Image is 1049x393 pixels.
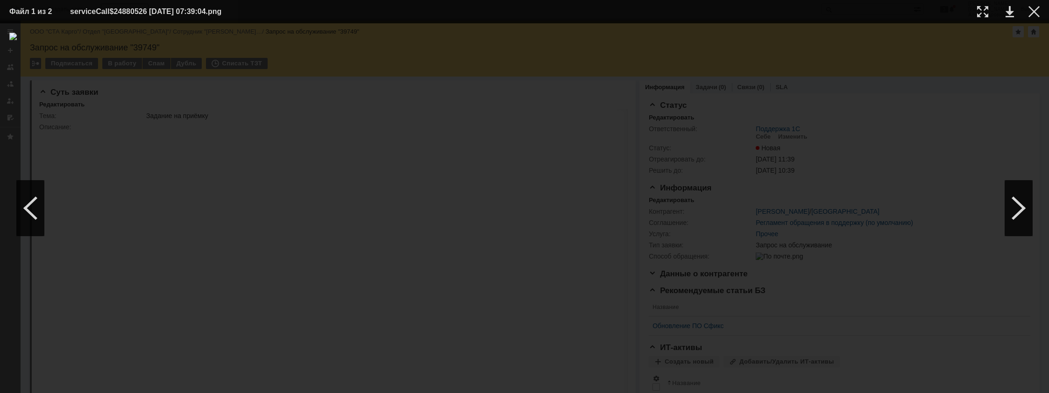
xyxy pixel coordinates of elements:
div: Увеличить масштаб [977,6,988,17]
div: Следующий файл [1005,180,1033,236]
div: Предыдущий файл [16,180,44,236]
div: Закрыть окно (Esc) [1028,6,1040,17]
img: download [9,33,1040,384]
div: Файл 1 из 2 [9,8,56,15]
div: Скачать файл [1006,6,1014,17]
div: serviceCall$24880526 [DATE] 07:39:04.png [70,6,245,17]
